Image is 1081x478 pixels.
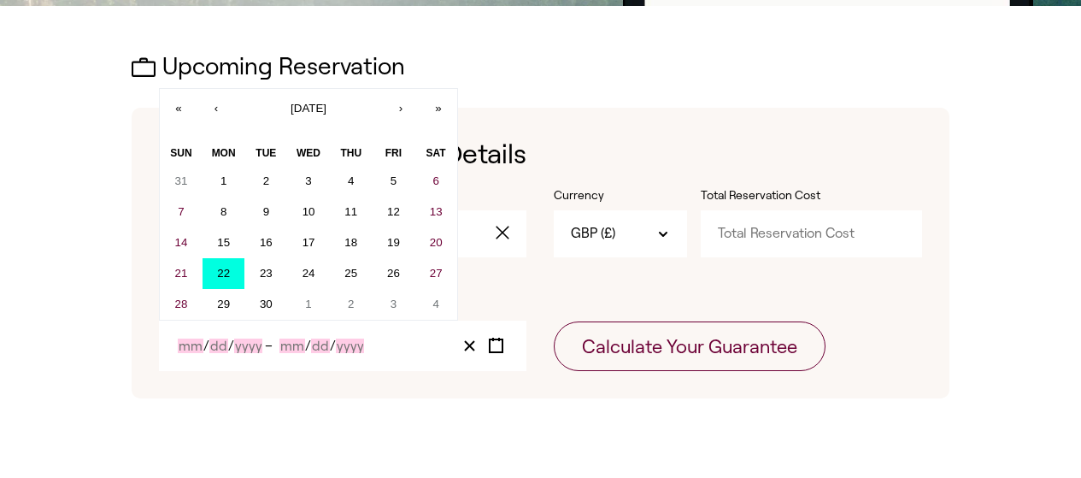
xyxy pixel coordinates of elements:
[373,258,415,289] button: September 26, 2025
[344,236,357,249] abbr: September 18, 2025
[387,236,400,249] abbr: September 19, 2025
[305,339,311,353] span: /
[203,166,245,197] button: September 1, 2025
[414,166,457,197] button: September 6, 2025
[430,267,443,280] abbr: September 27, 2025
[373,289,415,320] button: October 3, 2025
[212,147,236,159] abbr: Monday
[244,289,287,320] button: September 30, 2025
[160,197,203,227] button: September 7, 2025
[554,187,687,204] label: Currency
[263,174,269,187] abbr: September 2, 2025
[287,258,330,289] button: September 24, 2025
[330,258,373,289] button: September 25, 2025
[203,258,245,289] button: September 22, 2025
[344,267,357,280] abbr: September 25, 2025
[217,298,230,310] abbr: September 29, 2025
[420,89,457,127] button: »
[244,197,287,227] button: September 9, 2025
[178,205,184,218] abbr: September 7, 2025
[336,339,364,353] input: Year
[430,236,443,249] abbr: September 20, 2025
[305,298,311,310] abbr: October 1, 2025
[387,267,400,280] abbr: September 26, 2025
[209,339,228,353] input: Day
[330,289,373,320] button: October 2, 2025
[340,147,361,159] abbr: Thursday
[297,147,320,159] abbr: Wednesday
[303,267,315,280] abbr: September 24, 2025
[235,89,382,127] button: [DATE]
[159,135,922,174] h1: Enter Your Reservation Details
[701,210,921,257] input: Total Reservation Cost
[260,236,273,249] abbr: September 16, 2025
[291,102,326,115] span: [DATE]
[160,289,203,320] button: September 28, 2025
[426,147,446,159] abbr: Saturday
[287,166,330,197] button: September 3, 2025
[228,339,234,353] span: /
[220,205,226,218] abbr: September 8, 2025
[483,334,509,357] button: Toggle calendar
[303,205,315,218] abbr: September 10, 2025
[456,334,483,357] button: Clear value
[303,236,315,249] abbr: September 17, 2025
[382,89,420,127] button: ›
[203,227,245,258] button: September 15, 2025
[265,339,278,353] span: –
[385,147,402,159] abbr: Friday
[373,227,415,258] button: September 19, 2025
[330,166,373,197] button: September 4, 2025
[203,197,245,227] button: September 8, 2025
[387,205,400,218] abbr: September 12, 2025
[701,187,872,204] label: Total Reservation Cost
[160,89,197,127] button: «
[160,227,203,258] button: September 14, 2025
[203,289,245,320] button: September 29, 2025
[432,298,438,310] abbr: October 4, 2025
[330,197,373,227] button: September 11, 2025
[414,258,457,289] button: September 27, 2025
[217,236,230,249] abbr: September 15, 2025
[260,298,273,310] abbr: September 30, 2025
[178,339,203,353] input: Month
[244,258,287,289] button: September 23, 2025
[491,210,526,257] button: clear value
[330,227,373,258] button: September 18, 2025
[373,166,415,197] button: September 5, 2025
[217,267,230,280] abbr: September 22, 2025
[344,205,357,218] abbr: September 11, 2025
[391,298,397,310] abbr: October 3, 2025
[311,339,330,353] input: Day
[175,236,188,249] abbr: September 14, 2025
[287,227,330,258] button: September 17, 2025
[414,289,457,320] button: October 4, 2025
[160,258,203,289] button: September 21, 2025
[244,227,287,258] button: September 16, 2025
[571,224,615,243] span: GBP (£)
[170,147,191,159] abbr: Sunday
[432,174,438,187] abbr: September 6, 2025
[197,89,235,127] button: ‹
[244,166,287,197] button: September 2, 2025
[132,54,949,80] h2: Upcoming Reservation
[391,174,397,187] abbr: September 5, 2025
[279,339,305,353] input: Month
[348,298,354,310] abbr: October 2, 2025
[263,205,269,218] abbr: September 9, 2025
[305,174,311,187] abbr: September 3, 2025
[554,322,825,371] button: Calculate Your Guarantee
[414,197,457,227] button: September 13, 2025
[175,298,188,310] abbr: September 28, 2025
[260,267,273,280] abbr: September 23, 2025
[430,205,443,218] abbr: September 13, 2025
[160,166,203,197] button: August 31, 2025
[256,147,276,159] abbr: Tuesday
[330,339,336,353] span: /
[373,197,415,227] button: September 12, 2025
[287,197,330,227] button: September 10, 2025
[175,267,188,280] abbr: September 21, 2025
[175,174,188,187] abbr: August 31, 2025
[287,289,330,320] button: October 1, 2025
[234,339,262,353] input: Year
